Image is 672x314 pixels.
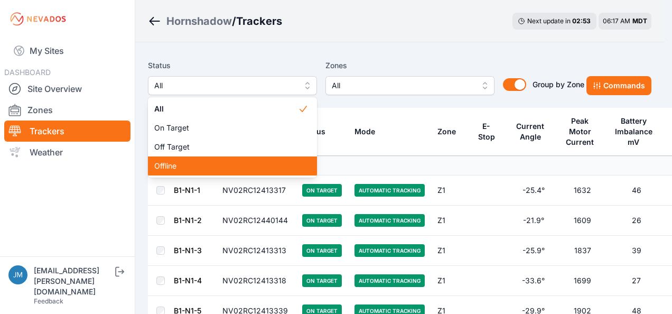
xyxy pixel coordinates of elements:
[154,142,298,152] span: Off Target
[154,79,296,92] span: All
[148,97,317,178] div: All
[148,76,317,95] button: All
[154,104,298,114] span: All
[154,161,298,171] span: Offline
[154,123,298,133] span: On Target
